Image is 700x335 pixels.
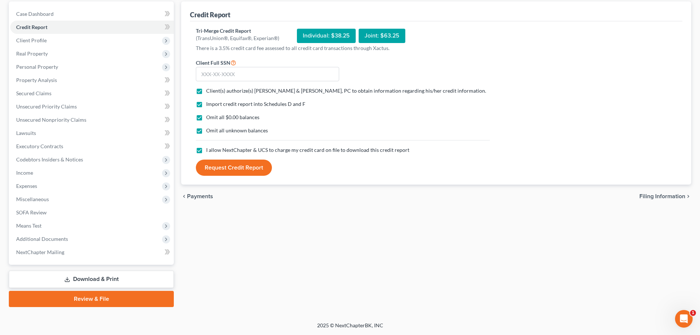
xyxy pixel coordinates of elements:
[190,10,230,19] div: Credit Report
[206,88,486,94] span: Client(s) authorize(s) [PERSON_NAME] & [PERSON_NAME], PC to obtain information regarding his/her ...
[16,170,33,176] span: Income
[10,126,174,140] a: Lawsuits
[181,193,213,199] button: chevron_left Payments
[16,103,77,110] span: Unsecured Priority Claims
[16,196,49,202] span: Miscellaneous
[675,310,693,328] iframe: Intercom live chat
[10,74,174,87] a: Property Analysis
[196,160,272,176] button: Request Credit Report
[639,193,685,199] span: Filing Information
[141,322,560,335] div: 2025 © NextChapterBK, INC
[10,7,174,21] a: Case Dashboard
[10,140,174,153] a: Executory Contracts
[206,147,409,153] span: I allow NextChapter & UCS to charge my credit card on file to download this credit report
[196,27,279,35] div: Tri-Merge Credit Report
[16,222,42,229] span: Means Test
[206,114,259,120] span: Omit all $0.00 balances
[16,156,83,163] span: Codebtors Insiders & Notices
[16,37,47,43] span: Client Profile
[16,249,64,255] span: NextChapter Mailing
[196,67,339,82] input: XXX-XX-XXXX
[10,113,174,126] a: Unsecured Nonpriority Claims
[10,246,174,259] a: NextChapter Mailing
[196,60,230,66] span: Client Full SSN
[9,271,174,288] a: Download & Print
[206,127,268,133] span: Omit all unknown balances
[16,236,68,242] span: Additional Documents
[16,64,58,70] span: Personal Property
[359,29,405,43] div: Joint: $63.25
[685,193,691,199] i: chevron_right
[16,50,48,57] span: Real Property
[690,310,696,316] span: 1
[16,90,51,96] span: Secured Claims
[9,291,174,307] a: Review & File
[16,77,57,83] span: Property Analysis
[16,183,37,189] span: Expenses
[196,44,490,52] p: There is a 3.5% credit card fee assessed to all credit card transactions through Xactus.
[10,21,174,34] a: Credit Report
[10,206,174,219] a: SOFA Review
[639,193,691,199] button: Filing Information chevron_right
[16,24,47,30] span: Credit Report
[16,117,86,123] span: Unsecured Nonpriority Claims
[16,209,47,215] span: SOFA Review
[16,11,54,17] span: Case Dashboard
[297,29,356,43] div: Individual: $38.25
[16,143,63,149] span: Executory Contracts
[187,193,213,199] span: Payments
[10,87,174,100] a: Secured Claims
[10,100,174,113] a: Unsecured Priority Claims
[206,101,305,107] span: Import credit report into Schedules D and F
[196,35,279,42] div: (TransUnion®, Equifax®, Experian®)
[16,130,36,136] span: Lawsuits
[181,193,187,199] i: chevron_left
